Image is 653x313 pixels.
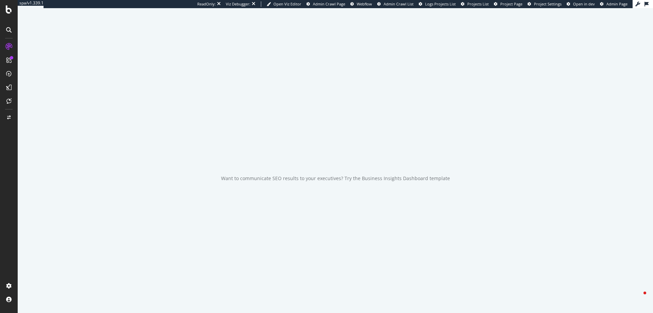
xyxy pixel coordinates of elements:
a: Logs Projects List [419,1,456,7]
a: Admin Crawl List [377,1,414,7]
span: Admin Page [606,1,627,6]
span: Admin Crawl Page [313,1,345,6]
a: Project Page [494,1,522,7]
a: Project Settings [528,1,562,7]
a: Open Viz Editor [267,1,301,7]
a: Projects List [461,1,489,7]
div: Want to communicate SEO results to your executives? Try the Business Insights Dashboard template [221,175,450,182]
div: Viz Debugger: [226,1,250,7]
a: Webflow [350,1,372,7]
div: animation [311,140,360,164]
a: Admin Crawl Page [306,1,345,7]
span: Webflow [357,1,372,6]
div: ReadOnly: [197,1,216,7]
a: Open in dev [567,1,595,7]
span: Projects List [467,1,489,6]
iframe: Intercom live chat [630,290,646,306]
a: Admin Page [600,1,627,7]
span: Project Page [500,1,522,6]
span: Open in dev [573,1,595,6]
span: Open Viz Editor [273,1,301,6]
span: Logs Projects List [425,1,456,6]
span: Project Settings [534,1,562,6]
span: Admin Crawl List [384,1,414,6]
